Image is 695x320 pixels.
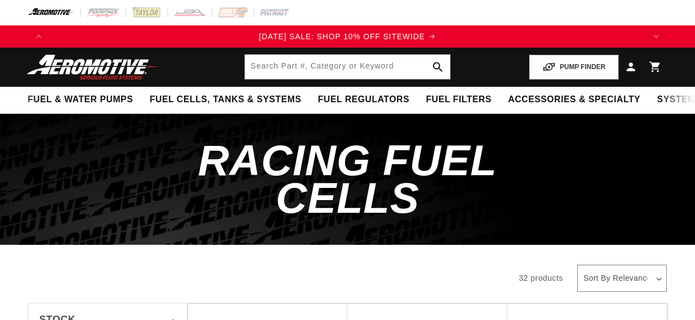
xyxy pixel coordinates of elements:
[150,94,301,106] span: Fuel Cells, Tanks & Systems
[50,30,645,43] div: 1 of 3
[50,30,645,43] div: Announcement
[318,94,409,106] span: Fuel Regulators
[519,274,563,282] span: 32 products
[198,136,497,222] span: Racing Fuel Cells
[500,87,649,113] summary: Accessories & Specialty
[259,32,425,41] span: [DATE] SALE: SHOP 10% OFF SITEWIDE
[28,94,133,106] span: Fuel & Water Pumps
[508,94,640,106] span: Accessories & Specialty
[426,55,450,79] button: search button
[50,30,645,43] a: [DATE] SALE: SHOP 10% OFF SITEWIDE
[142,87,310,113] summary: Fuel Cells, Tanks & Systems
[19,87,142,113] summary: Fuel & Water Pumps
[245,55,450,79] input: Search by Part Number, Category or Keyword
[28,25,50,48] button: Translation missing: en.sections.announcements.previous_announcement
[529,55,619,80] button: PUMP FINDER
[645,25,667,48] button: Translation missing: en.sections.announcements.next_announcement
[417,87,500,113] summary: Fuel Filters
[24,54,162,80] img: Aeromotive
[426,94,492,106] span: Fuel Filters
[310,87,417,113] summary: Fuel Regulators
